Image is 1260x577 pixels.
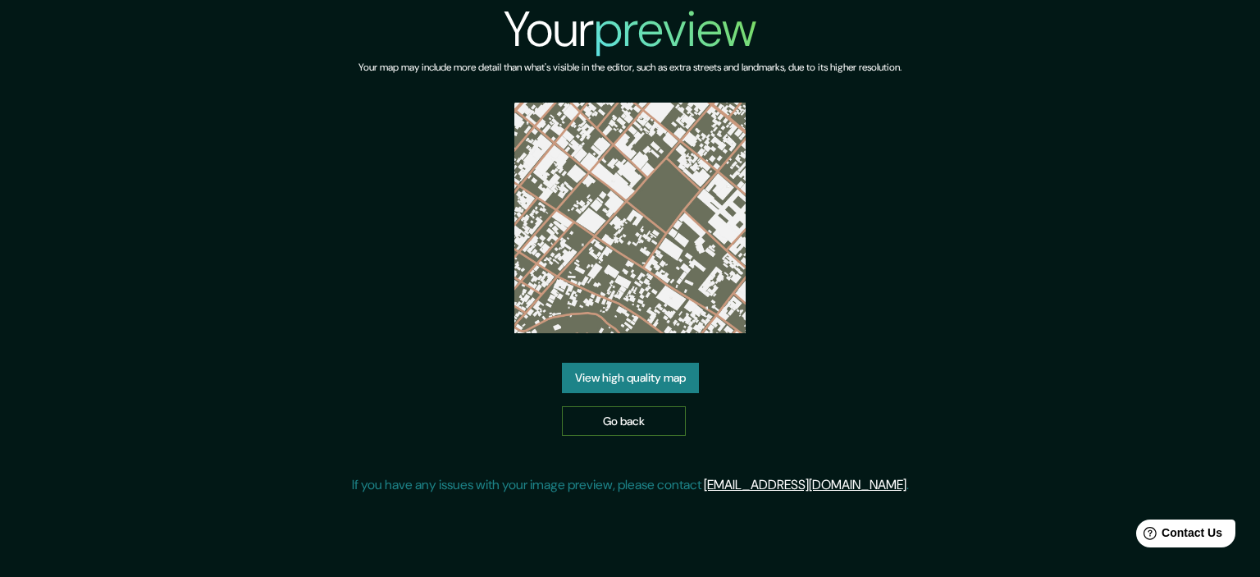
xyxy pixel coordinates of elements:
[1114,513,1242,559] iframe: Help widget launcher
[514,103,745,333] img: created-map-preview
[358,59,902,76] h6: Your map may include more detail than what's visible in the editor, such as extra streets and lan...
[562,406,686,437] a: Go back
[704,476,906,493] a: [EMAIL_ADDRESS][DOMAIN_NAME]
[562,363,699,393] a: View high quality map
[352,475,909,495] p: If you have any issues with your image preview, please contact .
